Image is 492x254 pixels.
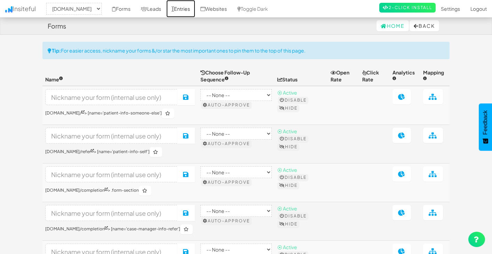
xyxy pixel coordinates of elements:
[277,182,299,189] button: Hide
[278,97,308,104] button: Disable
[45,76,63,82] span: Name
[277,205,297,212] span: ⦿ Active
[277,105,299,112] button: Hide
[278,213,308,220] button: Disable
[277,143,299,150] button: Hide
[277,221,299,228] button: Hide
[277,89,297,96] span: ⦿ Active
[45,205,178,221] input: Nickname your form (internal use only)
[45,110,85,116] a: [DOMAIN_NAME]/
[392,69,415,82] span: Analytics
[376,20,409,31] a: Home
[278,135,308,142] button: Disable
[45,89,178,105] input: Nickname your form (internal use only)
[201,217,252,224] button: Auto-approve
[45,128,178,144] input: Nickname your form (internal use only)
[201,102,252,109] button: Auto-approve
[328,66,359,86] th: Open Rate
[201,140,252,147] button: Auto-approve
[45,166,178,182] input: Nickname your form (internal use only)
[45,147,195,157] h6: > [name='patient-info-self']
[45,188,108,193] a: [DOMAIN_NAME]/completion
[423,69,444,82] span: Mapping
[45,109,195,118] h6: > [name='patient-info-someone-else']
[277,128,297,134] span: ⦿ Active
[42,42,450,59] div: For easier access, nickname your forms &/or star the most important ones to pin them to the top o...
[48,23,66,30] h4: Forms
[5,6,13,13] img: icon.png
[52,47,61,54] strong: Tip:
[278,174,308,181] button: Disable
[275,66,328,86] th: Status
[277,167,297,173] span: ⦿ Active
[201,179,252,186] button: Auto-approve
[45,226,108,231] a: [DOMAIN_NAME]/completion
[379,3,436,13] a: 2-Click Install
[482,110,489,135] span: Feedback
[45,186,195,196] h6: > .form-section
[45,149,94,154] a: [DOMAIN_NAME]/refer
[479,103,492,151] button: Feedback - Show survey
[277,244,297,250] span: ⦿ Active
[359,66,389,86] th: Click Rate
[410,20,439,31] button: Back
[45,224,195,234] h6: > [name='case-manager-info-refer']
[200,69,250,82] span: Choose Follow-Up Sequence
